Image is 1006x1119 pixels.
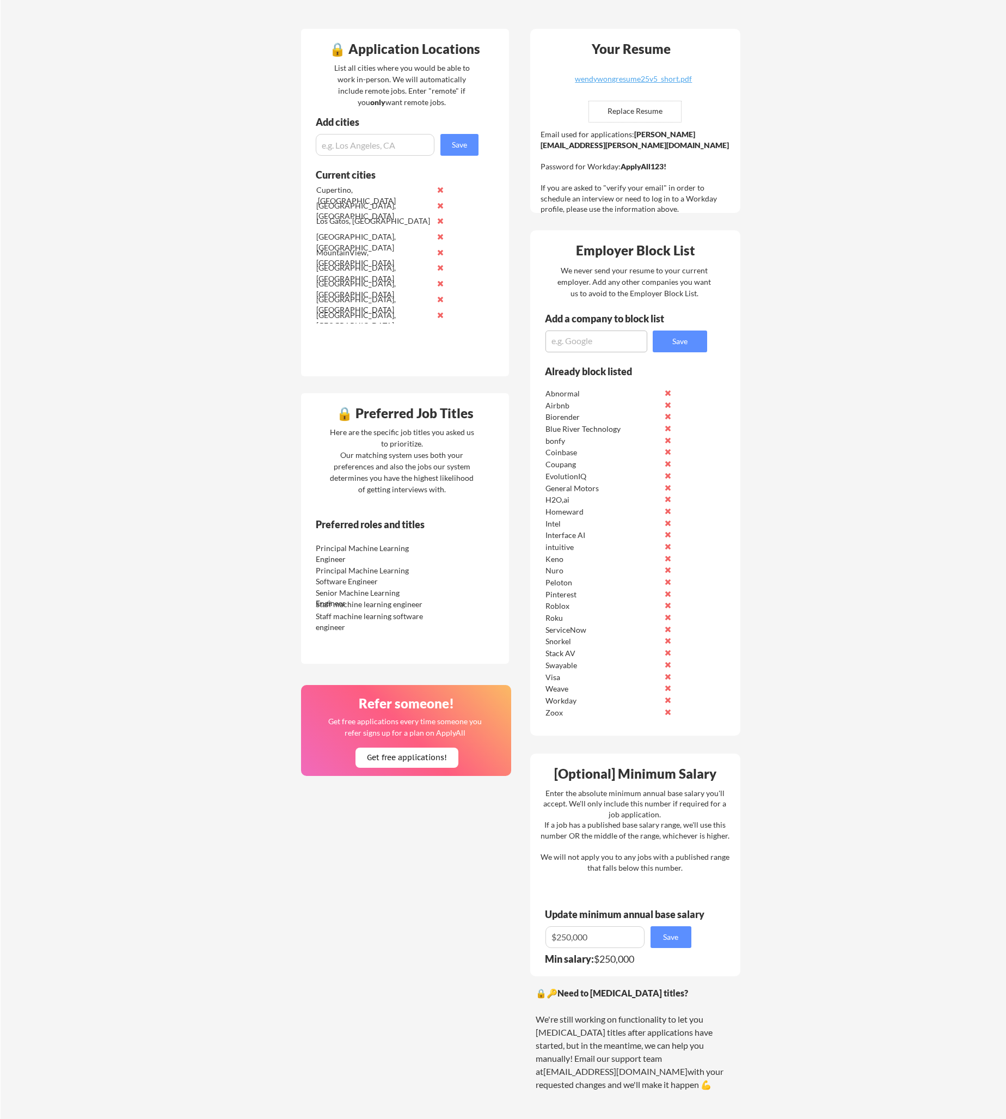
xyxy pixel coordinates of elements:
div: Employer Block List [535,244,737,257]
div: We never send your resume to your current employer. Add any other companies you want us to avoid ... [557,265,712,299]
div: [GEOGRAPHIC_DATA], [GEOGRAPHIC_DATA] [316,231,431,253]
div: Peloton [545,577,660,588]
div: Update minimum annual base salary [545,909,708,919]
div: Nuro [545,565,660,576]
div: Principal Machine Learning Software Engineer [316,565,431,586]
div: bonfy [545,436,660,447]
div: [GEOGRAPHIC_DATA], [GEOGRAPHIC_DATA] [316,200,431,222]
div: Already block listed [545,366,692,376]
div: Homeward [545,506,660,517]
div: Add a company to block list [545,314,681,323]
div: H2O,ai [545,494,660,505]
div: Enter the absolute minimum annual base salary you'll accept. We'll only include this number if re... [541,788,729,873]
div: Email used for applications: Password for Workday: If you are asked to "verify your email" in ord... [541,129,733,215]
div: Roku [545,613,660,623]
div: MountainView, [GEOGRAPHIC_DATA] [316,247,431,268]
strong: Min salary: [545,953,594,965]
strong: [PERSON_NAME][EMAIL_ADDRESS][PERSON_NAME][DOMAIN_NAME] [541,130,729,150]
div: [GEOGRAPHIC_DATA], [GEOGRAPHIC_DATA] [316,262,431,284]
div: Zoox [545,707,660,718]
div: Add cities [316,117,481,127]
div: [GEOGRAPHIC_DATA], [GEOGRAPHIC_DATA] [316,294,431,315]
div: Refer someone! [305,697,508,710]
div: Airbnb [545,400,660,411]
div: EvolutionIQ [545,471,660,482]
div: Preferred roles and titles [316,519,464,529]
div: Intel [545,518,660,529]
button: Save [653,331,707,352]
div: Biorender [545,412,660,423]
a: wendywongresume25v5_short.pdf [569,75,698,92]
div: [Optional] Minimum Salary [534,767,737,780]
button: Save [440,134,479,156]
div: Stack AV [545,648,660,659]
div: 🔒🔑 We're still working on functionality to let you [MEDICAL_DATA] titles after applications have ... [536,987,735,1091]
div: Swayable [545,660,660,671]
div: 🔒 Preferred Job Titles [304,407,506,420]
div: Coupang [545,459,660,470]
div: Visa [545,672,660,683]
div: Get free applications every time someone you refer signs up for a plan on ApplyAll [328,716,483,738]
div: Staff machine learning software engineer [316,611,431,632]
div: Los Gatos, [GEOGRAPHIC_DATA] [316,216,431,227]
input: E.g. $100,000 [545,926,645,948]
div: [GEOGRAPHIC_DATA], [GEOGRAPHIC_DATA] [316,278,431,299]
div: Cupertino, [GEOGRAPHIC_DATA] [316,185,431,206]
div: Workday [545,695,660,706]
div: Coinbase [545,447,660,458]
div: Senior Machine Learning Engineer [316,588,431,609]
div: $250,000 [545,954,698,964]
div: Blue River Technology [545,424,660,435]
div: Pinterest [545,589,660,600]
div: Current cities [316,170,467,180]
div: General Motors [545,483,660,494]
div: Interface AI [545,530,660,541]
div: wendywongresume25v5_short.pdf [569,75,698,83]
div: Keno [545,554,660,565]
button: Save [651,926,691,948]
input: e.g. Los Angeles, CA [316,134,434,156]
strong: ApplyAll123! [621,162,666,171]
a: [EMAIL_ADDRESS][DOMAIN_NAME] [543,1066,688,1077]
div: 🔒 Application Locations [304,42,506,56]
div: ServiceNow [545,625,660,635]
div: Weave [545,683,660,694]
div: Snorkel [545,636,660,647]
button: Get free applications! [355,748,458,768]
div: Your Resume [578,42,685,56]
strong: only [370,97,385,107]
div: Staff machine learning engineer [316,599,431,610]
div: Principal Machine Learning Engineer [316,543,431,564]
strong: Need to [MEDICAL_DATA] titles? [557,988,688,998]
div: List all cities where you would be able to work in-person. We will automatically include remote j... [327,62,477,108]
div: [GEOGRAPHIC_DATA], [GEOGRAPHIC_DATA] [316,310,431,331]
div: Abnormal [545,388,660,399]
div: Here are the specific job titles you asked us to prioritize. Our matching system uses both your p... [327,426,477,495]
div: intuitive [545,542,660,553]
div: Roblox [545,601,660,612]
